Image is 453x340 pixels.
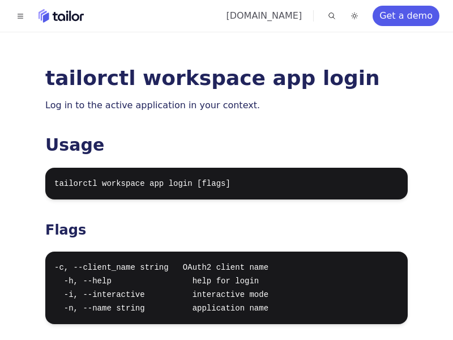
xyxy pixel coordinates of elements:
[39,9,84,23] a: Home
[226,10,302,21] a: [DOMAIN_NAME]
[45,97,408,113] p: Log in to the active application in your context.
[45,68,408,88] h1: tailorctl workspace app login
[348,9,361,23] button: Toggle dark mode
[325,9,339,23] button: Find something...
[54,263,268,313] code: -c, --client_name string OAuth2 client name -h, --help help for login -i, --interactive interacti...
[54,179,230,188] code: tailorctl workspace app login [flags]
[45,222,86,238] a: Flags
[14,9,27,23] button: Toggle navigation
[45,135,104,155] a: Usage
[373,6,439,26] a: Get a demo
